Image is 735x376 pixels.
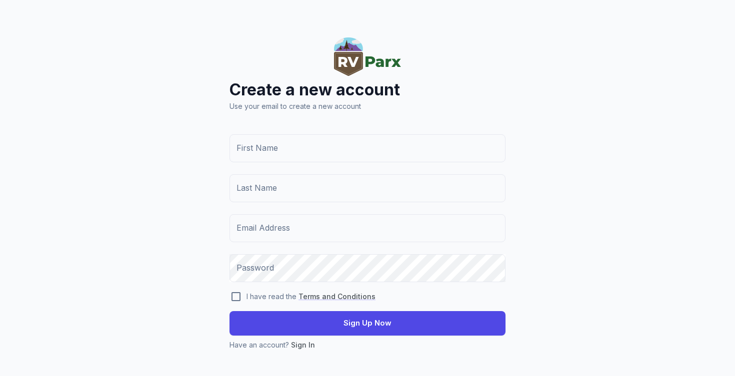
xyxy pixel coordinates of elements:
[298,292,375,301] a: Terms and Conditions
[291,341,315,349] a: Sign In
[229,311,505,335] button: Sign Up Now
[334,68,401,78] a: RVParx Owner Portal
[229,79,505,101] h4: Create a new account
[334,37,401,76] img: RVParx Owner Portal
[229,340,505,351] p: Have an account?
[229,101,505,112] p: Use your email to create a new account
[246,291,375,302] p: I have read the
